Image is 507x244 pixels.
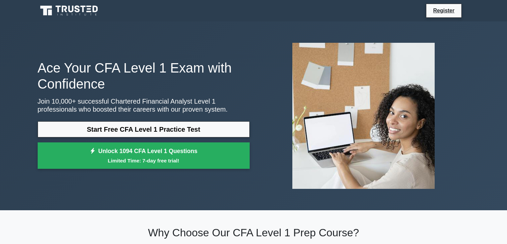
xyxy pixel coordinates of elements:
h1: Ace Your CFA Level 1 Exam with Confidence [38,60,250,92]
small: Limited Time: 7-day free trial! [46,157,241,164]
h2: Why Choose Our CFA Level 1 Prep Course? [38,226,470,239]
a: Start Free CFA Level 1 Practice Test [38,121,250,137]
p: Join 10,000+ successful Chartered Financial Analyst Level 1 professionals who boosted their caree... [38,97,250,113]
a: Unlock 1094 CFA Level 1 QuestionsLimited Time: 7-day free trial! [38,142,250,169]
a: Register [429,6,458,15]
